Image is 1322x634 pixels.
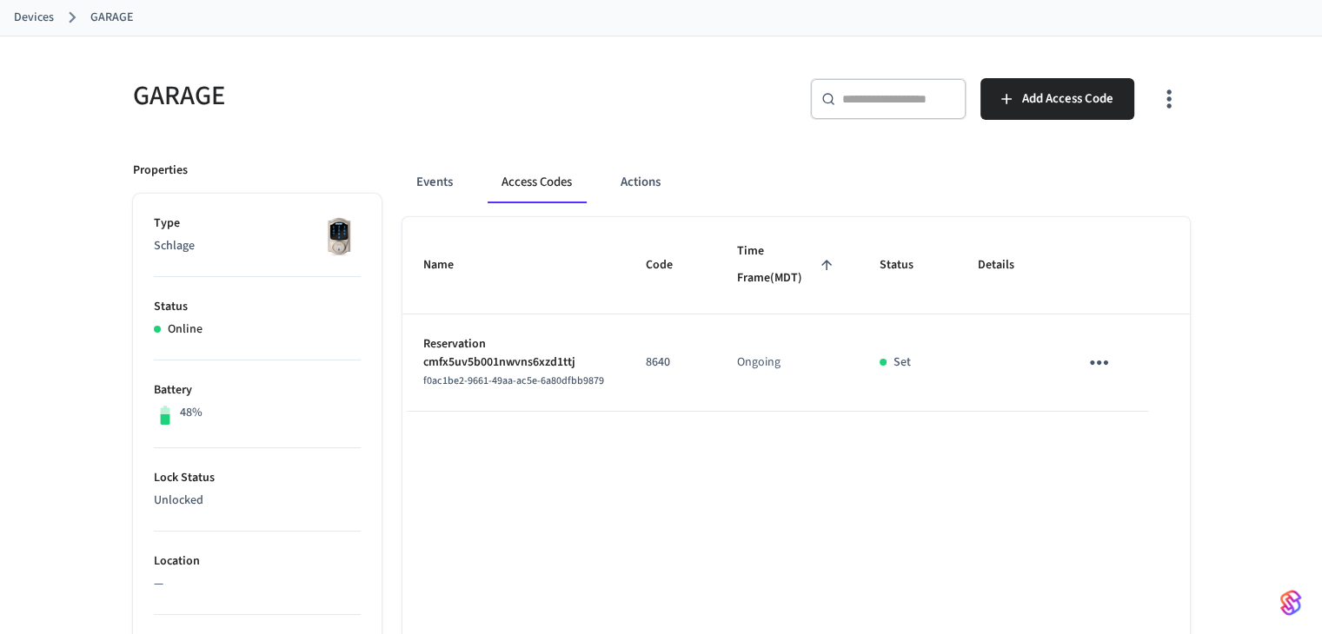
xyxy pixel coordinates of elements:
[168,320,203,339] p: Online
[423,252,476,279] span: Name
[1280,589,1301,617] img: SeamLogoGradient.69752ec5.svg
[133,162,188,180] p: Properties
[154,298,361,316] p: Status
[880,252,936,279] span: Status
[978,252,1037,279] span: Details
[154,492,361,510] p: Unlocked
[317,215,361,258] img: Schlage Sense Smart Deadbolt with Camelot Trim, Front
[14,9,54,27] a: Devices
[154,215,361,233] p: Type
[607,162,674,203] button: Actions
[894,353,911,372] p: Set
[154,469,361,487] p: Lock Status
[154,237,361,255] p: Schlage
[402,217,1190,412] table: sticky table
[180,404,203,422] p: 48%
[154,381,361,400] p: Battery
[133,78,651,114] h5: GARAGE
[90,9,133,27] a: GARAGE
[154,552,361,571] p: Location
[488,162,586,203] button: Access Codes
[737,238,838,293] span: Time Frame(MDT)
[646,252,695,279] span: Code
[716,314,859,412] td: Ongoing
[1022,88,1113,110] span: Add Access Code
[980,78,1134,120] button: Add Access Code
[154,575,361,593] p: —
[423,335,604,372] p: Reservation cmfx5uv5b001nwvns6xzd1ttj
[646,353,695,372] p: 8640
[423,373,604,388] span: f0ac1be2-9661-49aa-ac5e-6a80dfbb9879
[402,162,1190,203] div: ant example
[402,162,467,203] button: Events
